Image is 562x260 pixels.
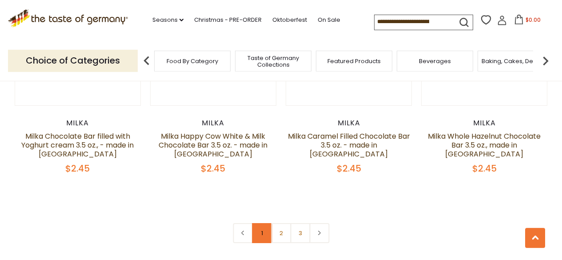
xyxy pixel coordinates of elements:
div: Milka [286,119,412,128]
a: On Sale [318,15,340,25]
a: Christmas - PRE-ORDER [194,15,262,25]
p: Choice of Categories [8,50,138,72]
a: Seasons [152,15,183,25]
a: Milka Caramel Filled Chocolate Bar 3.5 oz. - made in [GEOGRAPHIC_DATA] [288,131,410,159]
span: $2.45 [472,162,497,175]
div: Milka [421,119,548,128]
button: $0.00 [509,15,546,28]
img: previous arrow [138,52,155,70]
a: Baking, Cakes, Desserts [482,58,550,64]
a: 2 [271,223,291,243]
a: Milka Happy Cow White & Milk Chocolate Bar 3.5 oz. - made in [GEOGRAPHIC_DATA] [159,131,267,159]
img: next arrow [537,52,554,70]
a: Featured Products [327,58,381,64]
a: Oktoberfest [272,15,307,25]
a: Taste of Germany Collections [238,55,309,68]
a: 3 [290,223,310,243]
a: Milka Chocolate Bar filled with Yoghurt cream 3.5 oz., - made in [GEOGRAPHIC_DATA] [21,131,134,159]
a: Beverages [419,58,451,64]
a: Food By Category [167,58,218,64]
span: $2.45 [201,162,225,175]
a: 1 [252,223,272,243]
span: $2.45 [337,162,361,175]
a: Milka Whole Hazelnut Chocolate Bar 3.5 oz., made in [GEOGRAPHIC_DATA] [428,131,541,159]
div: Milka [15,119,141,128]
span: $2.45 [65,162,90,175]
span: $0.00 [526,16,541,24]
div: Milka [150,119,277,128]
